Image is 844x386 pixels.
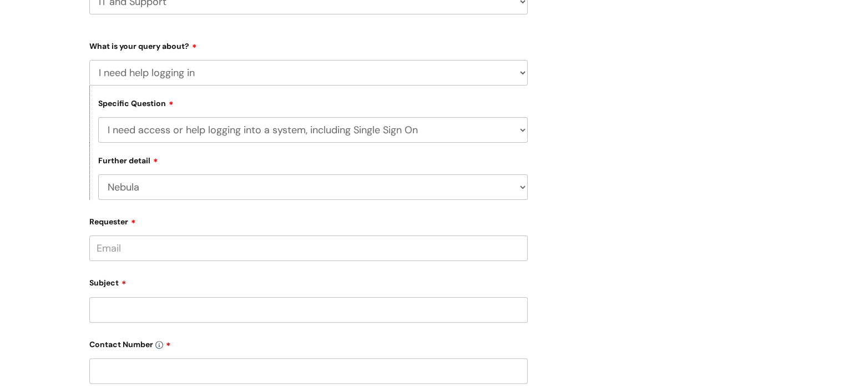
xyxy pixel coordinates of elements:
[98,97,174,108] label: Specific Question
[89,274,528,288] label: Subject
[89,38,528,51] label: What is your query about?
[89,235,528,261] input: Email
[98,154,158,166] label: Further detail
[155,341,163,349] img: info-icon.svg
[89,336,528,349] label: Contact Number
[89,213,528,227] label: Requester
